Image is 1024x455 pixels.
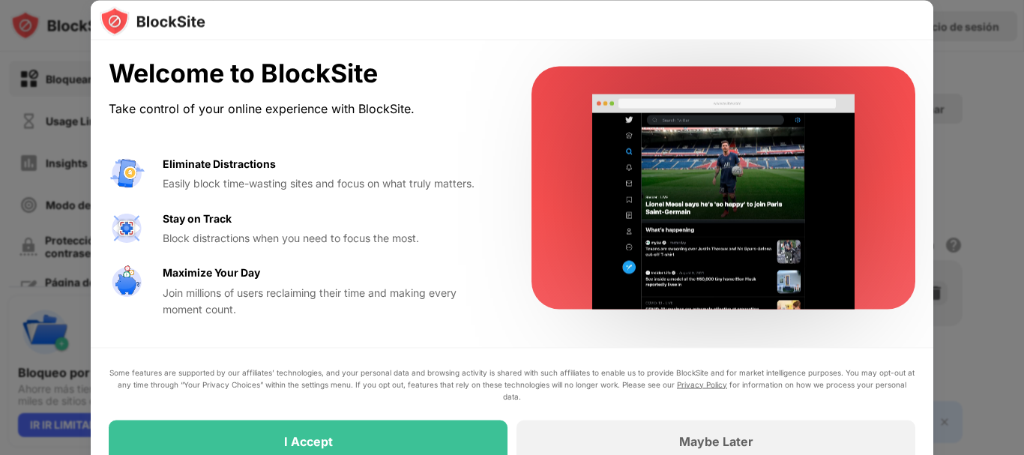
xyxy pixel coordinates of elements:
[679,433,753,448] div: Maybe Later
[284,433,333,448] div: I Accept
[163,155,276,172] div: Eliminate Distractions
[109,265,145,301] img: value-safe-time.svg
[163,229,496,246] div: Block distractions when you need to focus the most.
[677,379,727,388] a: Privacy Policy
[109,366,915,402] div: Some features are supported by our affiliates’ technologies, and your personal data and browsing ...
[163,265,260,281] div: Maximize Your Day
[109,210,145,246] img: value-focus.svg
[109,58,496,89] div: Welcome to BlockSite
[109,97,496,119] div: Take control of your online experience with BlockSite.
[163,175,496,192] div: Easily block time-wasting sites and focus on what truly matters.
[100,6,205,36] img: logo-blocksite.svg
[163,210,232,226] div: Stay on Track
[109,155,145,191] img: value-avoid-distractions.svg
[163,284,496,318] div: Join millions of users reclaiming their time and making every moment count.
